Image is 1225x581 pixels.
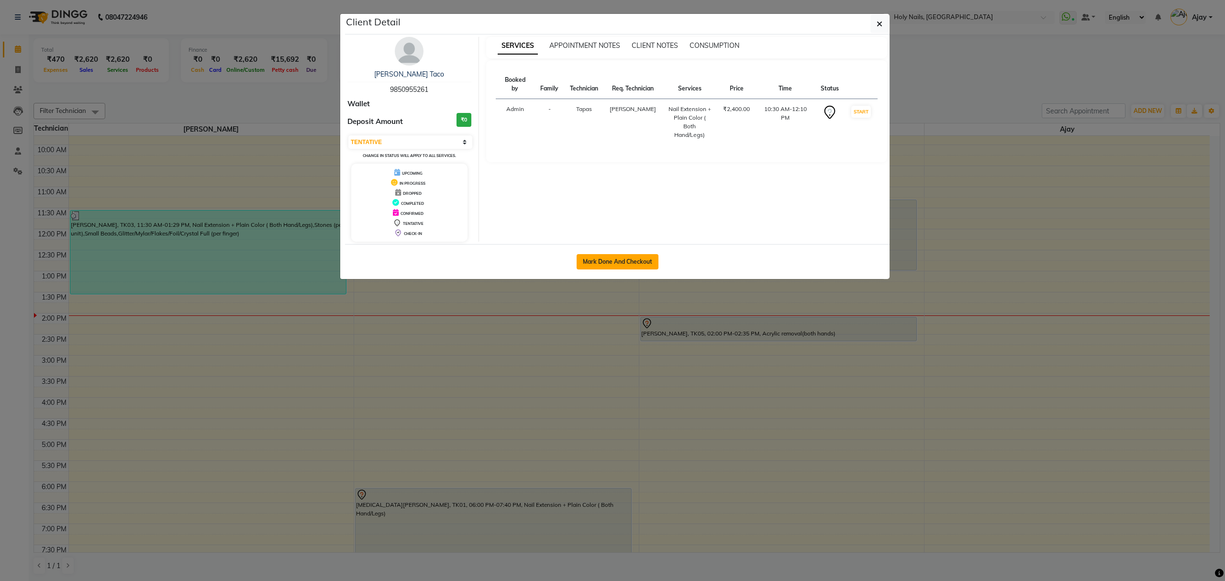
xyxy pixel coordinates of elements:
[610,105,656,112] span: [PERSON_NAME]
[457,113,471,127] h3: ₹0
[401,201,424,206] span: COMPLETED
[404,231,422,236] span: CHECK-IN
[815,70,845,99] th: Status
[668,105,712,139] div: Nail Extension + Plain Color ( Both Hand/Legs)
[756,99,815,145] td: 10:30 AM-12:10 PM
[851,106,871,118] button: START
[346,15,401,29] h5: Client Detail
[535,99,564,145] td: -
[363,153,456,158] small: Change in status will apply to all services.
[395,37,423,66] img: avatar
[496,70,535,99] th: Booked by
[549,41,620,50] span: APPOINTMENT NOTES
[496,99,535,145] td: Admin
[576,105,592,112] span: Tapas
[604,70,662,99] th: Req. Technician
[564,70,604,99] th: Technician
[402,171,423,176] span: UPCOMING
[347,99,370,110] span: Wallet
[498,37,538,55] span: SERVICES
[690,41,739,50] span: CONSUMPTION
[401,211,423,216] span: CONFIRMED
[400,181,425,186] span: IN PROGRESS
[390,85,428,94] span: 9850955261
[577,254,658,269] button: Mark Done And Checkout
[662,70,717,99] th: Services
[403,191,422,196] span: DROPPED
[347,116,403,127] span: Deposit Amount
[535,70,564,99] th: Family
[723,105,750,113] div: ₹2,400.00
[374,70,444,78] a: [PERSON_NAME] Taco
[756,70,815,99] th: Time
[632,41,678,50] span: CLIENT NOTES
[717,70,756,99] th: Price
[403,221,423,226] span: TENTATIVE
